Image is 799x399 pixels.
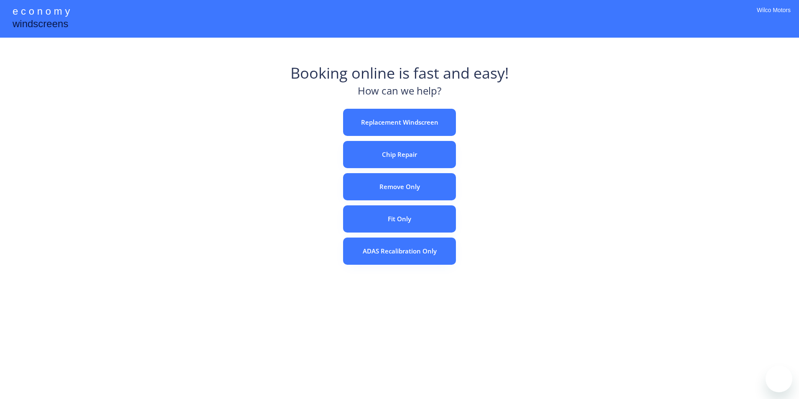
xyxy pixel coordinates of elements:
[343,109,456,136] button: Replacement Windscreen
[343,238,456,265] button: ADAS Recalibration Only
[757,6,791,25] div: Wilco Motors
[766,366,792,392] iframe: Button to launch messaging window
[290,63,509,84] div: Booking online is fast and easy!
[343,173,456,200] button: Remove Only
[13,4,70,20] div: e c o n o m y
[343,205,456,233] button: Fit Only
[13,17,68,33] div: windscreens
[343,141,456,168] button: Chip Repair
[358,84,441,102] div: How can we help?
